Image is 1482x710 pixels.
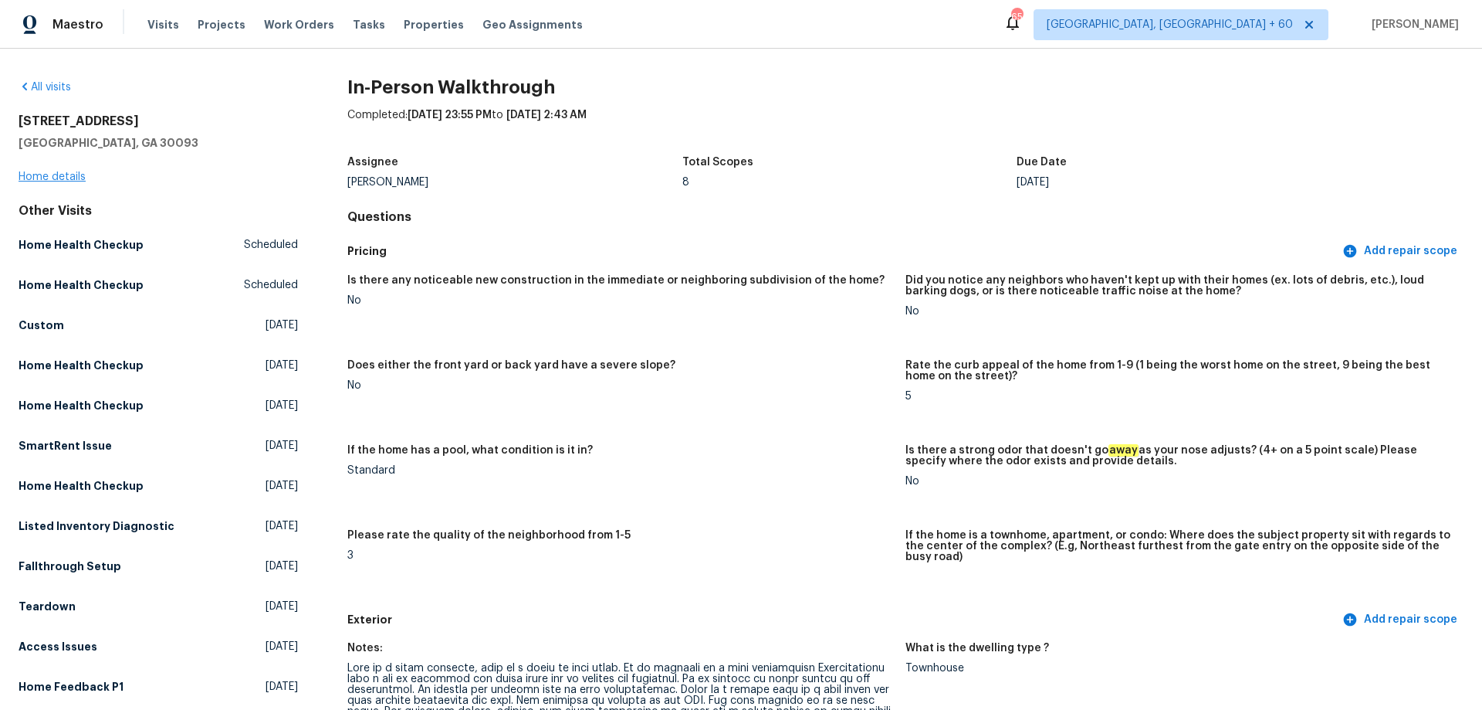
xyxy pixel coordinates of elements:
[347,275,885,286] h5: Is there any noticeable new construction in the immediate or neighboring subdivision of the home?
[347,530,631,541] h5: Please rate the quality of the neighborhood from 1-5
[347,243,1339,260] h5: Pricing
[905,275,1451,297] h5: Did you notice any neighbors who haven't kept up with their homes (ex. lots of debris, etc.), lou...
[19,277,144,293] h5: Home Health Checkup
[19,352,298,379] a: Home Health Checkup[DATE]
[266,559,298,574] span: [DATE]
[19,271,298,299] a: Home Health CheckupScheduled
[19,478,144,494] h5: Home Health Checkup
[198,17,245,32] span: Projects
[347,550,893,561] div: 3
[19,633,298,661] a: Access Issues[DATE]
[19,311,298,339] a: Custom[DATE]
[347,643,383,654] h5: Notes:
[506,110,587,121] span: [DATE] 2:43 AM
[682,157,753,168] h5: Total Scopes
[266,438,298,454] span: [DATE]
[482,17,583,32] span: Geo Assignments
[19,673,298,701] a: Home Feedback P1[DATE]
[147,17,179,32] span: Visits
[266,518,298,534] span: [DATE]
[347,465,893,476] div: Standard
[266,398,298,413] span: [DATE]
[905,530,1451,562] h5: If the home is a townhome, apartment, or condo: Where does the subject property sit with regards ...
[353,19,385,30] span: Tasks
[19,318,64,333] h5: Custom
[1017,157,1067,168] h5: Due Date
[19,438,112,454] h5: SmartRent Issue
[1017,177,1352,188] div: [DATE]
[1339,606,1463,634] button: Add repair scope
[347,445,593,456] h5: If the home has a pool, what condition is it in?
[19,237,144,253] h5: Home Health Checkup
[19,679,123,695] h5: Home Feedback P1
[905,391,1451,402] div: 5
[1345,242,1457,261] span: Add repair scope
[1011,9,1022,25] div: 654
[19,398,144,413] h5: Home Health Checkup
[347,295,893,306] div: No
[905,643,1049,654] h5: What is the dwelling type ?
[266,358,298,373] span: [DATE]
[1108,444,1139,457] em: away
[347,157,398,168] h5: Assignee
[905,663,1451,674] div: Townhouse
[1345,610,1457,630] span: Add repair scope
[19,358,144,373] h5: Home Health Checkup
[905,306,1451,317] div: No
[347,209,1463,225] h4: Questions
[266,599,298,614] span: [DATE]
[266,318,298,333] span: [DATE]
[266,679,298,695] span: [DATE]
[19,593,298,620] a: Teardown[DATE]
[19,518,174,534] h5: Listed Inventory Diagnostic
[19,639,97,654] h5: Access Issues
[266,639,298,654] span: [DATE]
[347,380,893,391] div: No
[19,559,121,574] h5: Fallthrough Setup
[347,612,1339,628] h5: Exterior
[266,478,298,494] span: [DATE]
[19,599,76,614] h5: Teardown
[19,512,298,540] a: Listed Inventory Diagnostic[DATE]
[19,203,298,219] div: Other Visits
[347,177,682,188] div: [PERSON_NAME]
[347,107,1463,148] div: Completed: to
[1365,17,1459,32] span: [PERSON_NAME]
[905,445,1451,467] h5: Is there a strong odor that doesn't go as your nose adjusts? (4+ on a 5 point scale) Please speci...
[244,277,298,293] span: Scheduled
[408,110,492,121] span: [DATE] 23:55 PM
[52,17,103,32] span: Maestro
[19,552,298,580] a: Fallthrough Setup[DATE]
[19,231,298,259] a: Home Health CheckupScheduled
[19,82,71,93] a: All visits
[19,135,298,151] h5: [GEOGRAPHIC_DATA], GA 30093
[905,360,1451,382] h5: Rate the curb appeal of the home from 1-9 (1 being the worst home on the street, 9 being the best...
[347,360,675,371] h5: Does either the front yard or back yard have a severe slope?
[244,237,298,253] span: Scheduled
[19,172,86,182] a: Home details
[264,17,334,32] span: Work Orders
[905,476,1451,487] div: No
[1339,237,1463,266] button: Add repair scope
[682,177,1017,188] div: 8
[19,432,298,460] a: SmartRent Issue[DATE]
[19,114,298,129] h2: [STREET_ADDRESS]
[404,17,464,32] span: Properties
[347,80,1463,95] h2: In-Person Walkthrough
[19,392,298,420] a: Home Health Checkup[DATE]
[1047,17,1293,32] span: [GEOGRAPHIC_DATA], [GEOGRAPHIC_DATA] + 60
[19,472,298,500] a: Home Health Checkup[DATE]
